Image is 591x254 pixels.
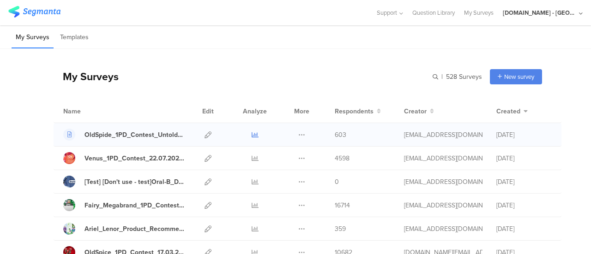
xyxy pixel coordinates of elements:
a: OldSpide_1PD_Contest_Untold2025 [63,129,184,141]
div: [DATE] [496,130,552,140]
div: Edit [198,100,218,123]
span: 0 [335,177,339,187]
div: jansson.cj@pg.com [404,201,482,210]
span: 359 [335,224,346,234]
span: 603 [335,130,346,140]
span: New survey [504,72,534,81]
div: Fairy_Megabrand_1PD_Contest_09.05.25-20.06.25_OKTA [84,201,184,210]
div: Venus_1PD_Contest_22.07.2025-31.08.2025_OKTA [84,154,184,163]
div: More [292,100,312,123]
div: My Surveys [54,69,119,84]
div: gheorghe.a.4@pg.com [404,130,482,140]
button: Creator [404,106,434,116]
div: [DATE] [496,201,552,210]
div: [DATE] [496,177,552,187]
a: Venus_1PD_Contest_22.07.2025-31.08.2025_OKTA [63,152,184,164]
span: | [440,72,444,82]
div: [DATE] [496,154,552,163]
div: jansson.cj@pg.com [404,154,482,163]
span: 528 Surveys [446,72,482,82]
div: [DATE] [496,224,552,234]
div: Ariel_Lenor_Product_Recommender_March_2025-Okta [84,224,184,234]
span: Created [496,106,520,116]
img: segmanta logo [8,6,60,18]
a: [Test] [Don't use - test]Oral-B_Dentist_Survey_Dec'24 [63,176,184,188]
span: 16714 [335,201,350,210]
a: Ariel_Lenor_Product_Recommender_March_2025-Okta [63,223,184,235]
span: Respondents [335,106,374,116]
span: Support [377,8,397,17]
div: [DOMAIN_NAME] - [GEOGRAPHIC_DATA] [503,8,577,17]
a: Fairy_Megabrand_1PD_Contest_09.05.25-20.06.25_OKTA [63,199,184,211]
button: Created [496,106,528,116]
div: betbeder.mb@pg.com [404,177,482,187]
div: Analyze [241,100,269,123]
div: Name [63,106,119,116]
div: [Test] [Don't use - test]Oral-B_Dentist_Survey_Dec'24 [84,177,184,187]
div: OldSpide_1PD_Contest_Untold2025 [84,130,184,140]
span: Creator [404,106,427,116]
li: My Surveys [12,27,54,48]
span: 4598 [335,154,350,163]
li: Templates [56,27,93,48]
button: Respondents [335,106,381,116]
div: betbeder.mb@pg.com [404,224,482,234]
